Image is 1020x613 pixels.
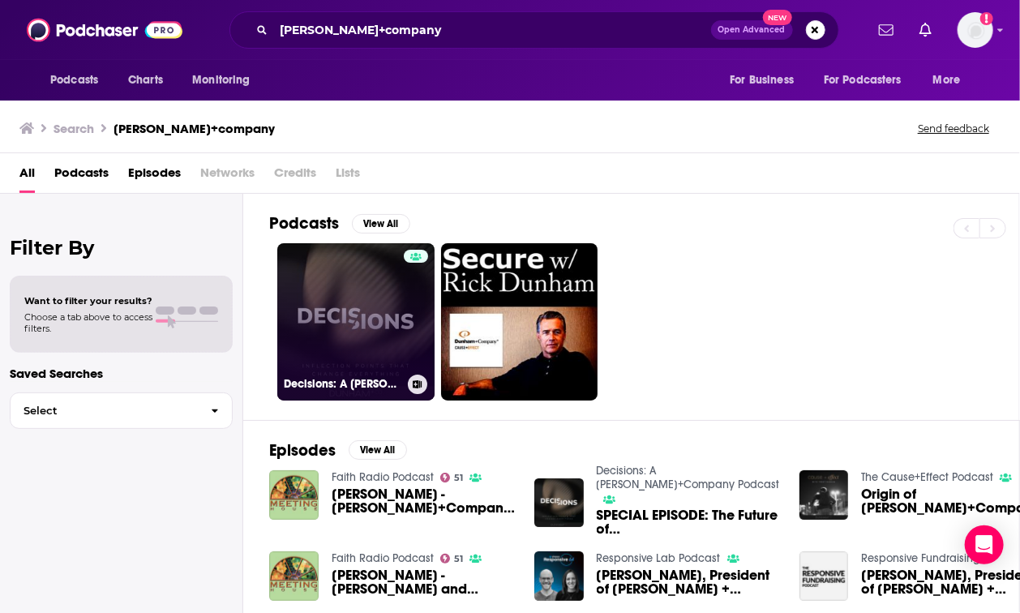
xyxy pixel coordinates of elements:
button: open menu [813,65,925,96]
span: Logged in as JohnJMudgett [958,12,993,48]
img: User Profile [958,12,993,48]
button: Show profile menu [958,12,993,48]
span: More [933,69,961,92]
img: Dunham, Rick - Dunham+Company, Giving USA [269,470,319,520]
span: Credits [274,160,316,193]
a: Charts [118,65,173,96]
img: Podchaser - Follow, Share and Rate Podcasts [27,15,182,45]
button: View All [352,214,410,234]
span: New [763,10,792,25]
span: 51 [454,474,463,482]
button: open menu [39,65,119,96]
span: [PERSON_NAME], President of [PERSON_NAME] + Company [597,568,780,596]
h2: Filter By [10,236,233,259]
a: Dunham, Rick - Dunham and Company/Giving USA Foundation [332,568,515,596]
a: Podcasts [54,160,109,193]
span: Lists [336,160,360,193]
span: Choose a tab above to access filters. [24,311,152,334]
img: SPECIAL EPISODE: The Future of Dunham+Company [534,478,584,528]
input: Search podcasts, credits, & more... [274,17,711,43]
a: Faith Radio Podcast [332,551,434,565]
a: PodcastsView All [269,213,410,234]
a: Trent Dunham, President of Dunham + Company [597,568,780,596]
button: Send feedback [913,122,994,135]
span: Podcasts [50,69,98,92]
svg: Add a profile image [980,12,993,25]
span: [PERSON_NAME] - [PERSON_NAME]+Company, Giving [GEOGRAPHIC_DATA] [332,487,515,515]
img: Origin of Dunham+Company [799,470,849,520]
a: SPECIAL EPISODE: The Future of Dunham+Company [597,508,780,536]
img: Dunham, Rick - Dunham and Company/Giving USA Foundation [269,551,319,601]
h3: Search [54,121,94,136]
a: Show notifications dropdown [872,16,900,44]
span: Open Advanced [718,26,786,34]
a: 51 [440,473,464,482]
span: Want to filter your results? [24,295,152,306]
h3: Decisions: A [PERSON_NAME]+Company Podcast [284,377,401,391]
div: Open Intercom Messenger [965,525,1004,564]
span: SPECIAL EPISODE: The Future of [PERSON_NAME]+Company [597,508,780,536]
button: open menu [922,65,981,96]
button: Open AdvancedNew [711,20,793,40]
h2: Episodes [269,440,336,461]
a: Responsive Fundraising [861,551,980,565]
a: Decisions: A [PERSON_NAME]+Company Podcast [277,243,435,401]
a: Episodes [128,160,181,193]
h2: Podcasts [269,213,339,234]
h3: [PERSON_NAME]+company [114,121,275,136]
span: 51 [454,555,463,563]
p: Saved Searches [10,366,233,381]
a: EpisodesView All [269,440,407,461]
img: Trent Dunham, President of Dunham + Company [799,551,849,601]
button: open menu [718,65,814,96]
span: [PERSON_NAME] - [PERSON_NAME] and Company/Giving USA Foundation [332,568,515,596]
a: All [19,160,35,193]
div: Search podcasts, credits, & more... [229,11,839,49]
a: Dunham, Rick - Dunham+Company, Giving USA [332,487,515,515]
span: Select [11,405,198,416]
span: Networks [200,160,255,193]
button: open menu [181,65,271,96]
span: For Business [730,69,794,92]
span: Monitoring [192,69,250,92]
span: Charts [128,69,163,92]
a: Responsive Lab Podcast [597,551,721,565]
img: Trent Dunham, President of Dunham + Company [534,551,584,601]
a: 51 [440,554,464,564]
span: For Podcasters [824,69,902,92]
a: Decisions: A Dunham+Company Podcast [597,464,780,491]
a: The Cause+Effect Podcast [861,470,993,484]
a: Faith Radio Podcast [332,470,434,484]
button: Select [10,392,233,429]
a: Show notifications dropdown [913,16,938,44]
button: View All [349,440,407,460]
